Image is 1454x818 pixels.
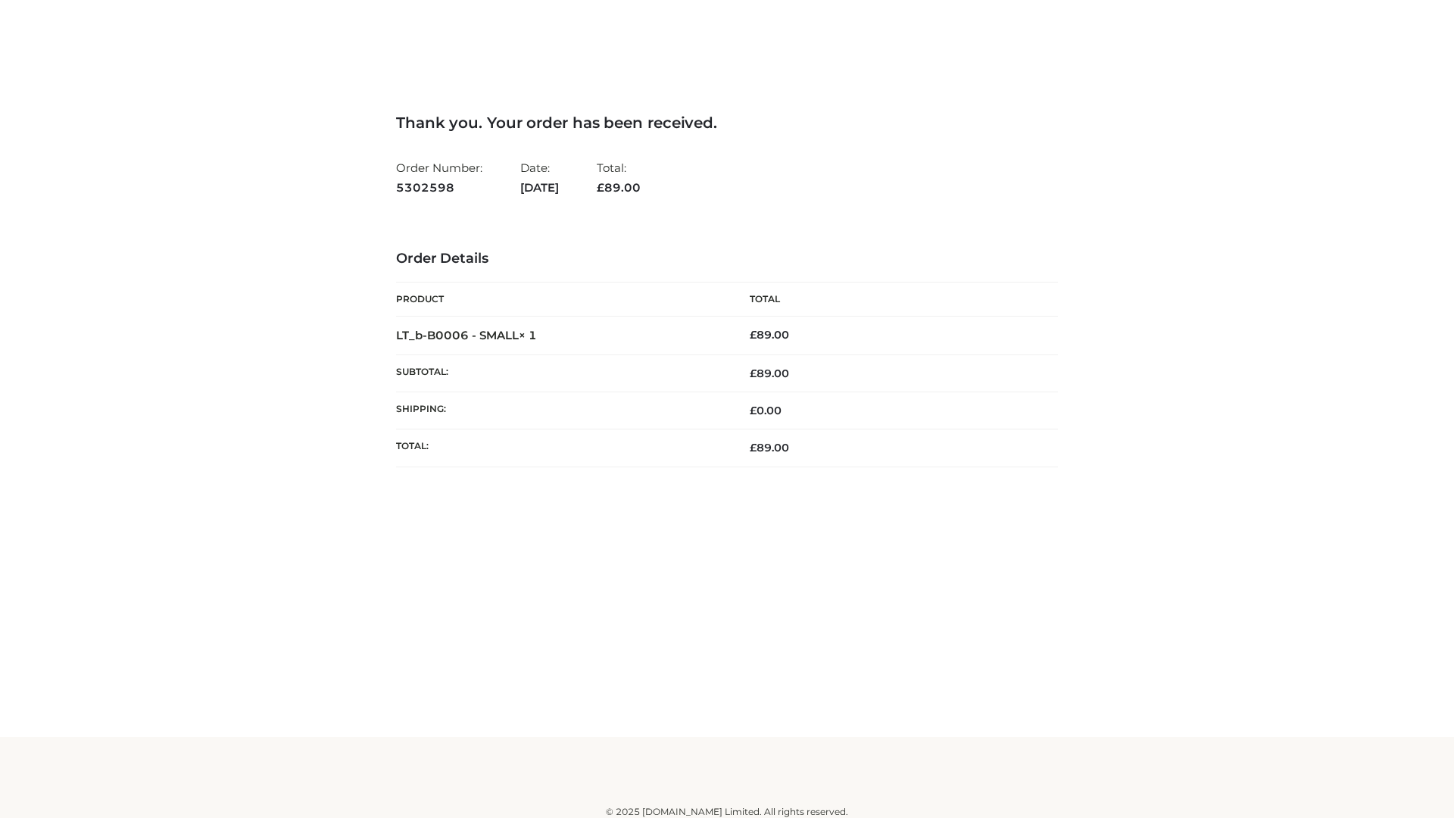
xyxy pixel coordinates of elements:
[520,178,559,198] strong: [DATE]
[519,328,537,342] strong: × 1
[396,283,727,317] th: Product
[396,328,537,342] strong: LT_b-B0006 - SMALL
[396,114,1058,132] h3: Thank you. Your order has been received.
[396,155,482,201] li: Order Number:
[396,251,1058,267] h3: Order Details
[597,180,604,195] span: £
[750,441,757,454] span: £
[396,178,482,198] strong: 5302598
[396,429,727,467] th: Total:
[396,392,727,429] th: Shipping:
[727,283,1058,317] th: Total
[597,180,641,195] span: 89.00
[750,404,782,417] bdi: 0.00
[396,354,727,392] th: Subtotal:
[750,328,757,342] span: £
[750,367,789,380] span: 89.00
[520,155,559,201] li: Date:
[750,441,789,454] span: 89.00
[750,367,757,380] span: £
[750,404,757,417] span: £
[750,328,789,342] bdi: 89.00
[597,155,641,201] li: Total:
